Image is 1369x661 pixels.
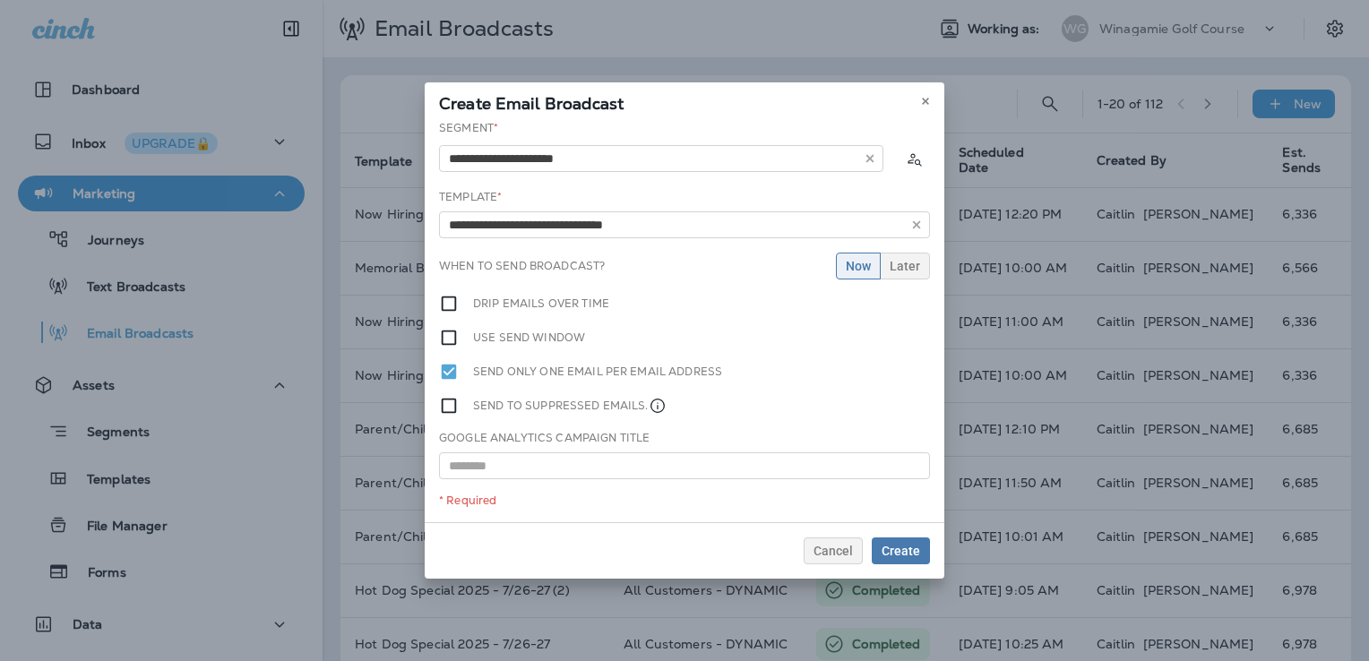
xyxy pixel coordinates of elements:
[439,190,502,204] label: Template
[473,328,585,348] label: Use send window
[804,537,863,564] button: Cancel
[473,362,722,382] label: Send only one email per email address
[872,537,930,564] button: Create
[880,253,930,279] button: Later
[425,82,944,120] div: Create Email Broadcast
[473,396,667,416] label: Send to suppressed emails.
[890,260,920,272] span: Later
[882,545,920,557] span: Create
[814,545,853,557] span: Cancel
[439,431,650,445] label: Google Analytics Campaign Title
[846,260,871,272] span: Now
[439,259,605,273] label: When to send broadcast?
[836,253,881,279] button: Now
[898,142,930,175] button: Calculate the estimated number of emails to be sent based on selected segment. (This could take a...
[473,294,609,313] label: Drip emails over time
[439,494,930,508] div: * Required
[439,121,498,135] label: Segment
